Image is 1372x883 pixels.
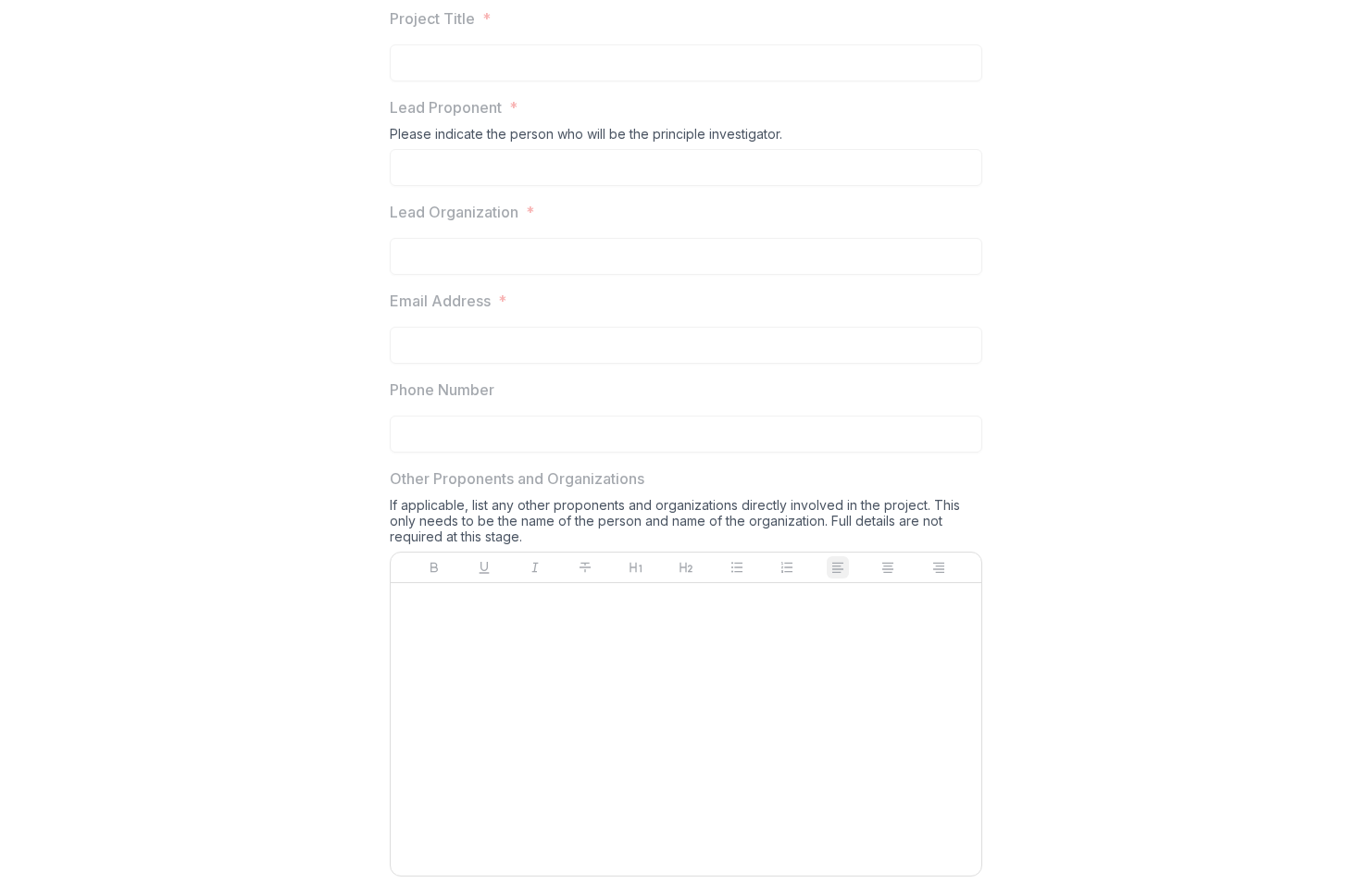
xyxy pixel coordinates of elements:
[928,556,950,578] button: Align Right
[390,497,982,552] div: If applicable, list any other proponents and organizations directly involved in the project. This...
[390,290,491,312] p: Email Address
[877,556,899,578] button: Align Center
[625,556,647,578] button: Heading 1
[390,7,475,30] p: Project Title
[675,556,697,578] button: Heading 2
[726,556,748,578] button: Bullet List
[776,556,798,578] button: Ordered List
[827,556,849,578] button: Align Left
[574,556,596,578] button: Strike
[390,379,494,401] p: Phone Number
[423,556,445,578] button: Bold
[390,126,982,149] div: Please indicate the person who will be the principle investigator.
[390,467,644,490] p: Other Proponents and Organizations
[524,556,546,578] button: Italicize
[473,556,495,578] button: Underline
[390,96,502,118] p: Lead Proponent
[390,201,518,223] p: Lead Organization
